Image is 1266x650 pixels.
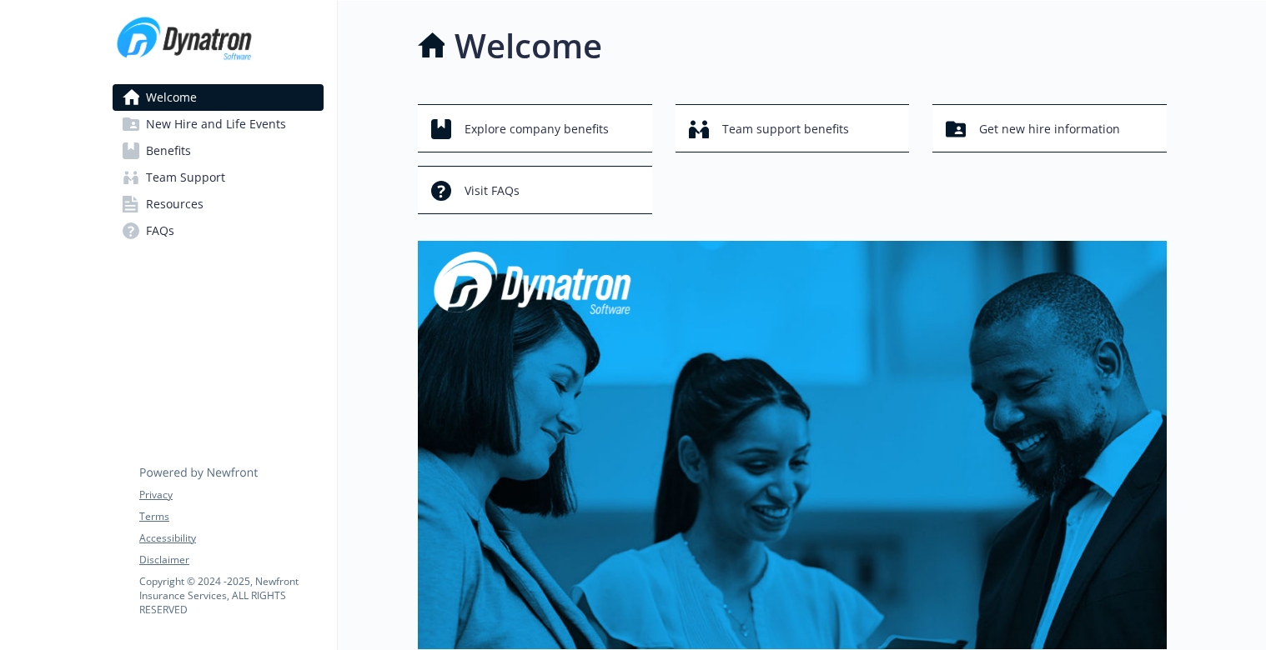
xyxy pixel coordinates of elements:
span: New Hire and Life Events [146,111,286,137]
span: Explore company benefits [465,113,609,145]
button: Explore company benefits [418,104,652,152]
a: Accessibility [139,531,323,546]
span: Team Support [146,164,225,191]
a: Benefits [113,137,324,164]
button: Get new hire information [932,104,1167,152]
a: New Hire and Life Events [113,111,324,137]
a: Disclaimer [139,552,323,567]
span: Benefits [146,137,191,164]
h1: Welcome [455,21,602,71]
a: Privacy [139,487,323,502]
span: FAQs [146,217,174,244]
a: Resources [113,191,324,217]
button: Team support benefits [676,104,910,152]
a: Team Support [113,164,324,191]
span: Team support benefits [722,113,849,145]
span: Visit FAQs [465,175,520,207]
button: Visit FAQs [418,166,652,214]
a: Welcome [113,84,324,111]
a: Terms [139,509,323,524]
span: Resources [146,191,203,217]
span: Get new hire information [979,113,1120,145]
a: FAQs [113,217,324,244]
p: Copyright © 2024 - 2025 , Newfront Insurance Services, ALL RIGHTS RESERVED [139,574,323,617]
img: overview page banner [418,241,1167,649]
span: Welcome [146,84,197,111]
